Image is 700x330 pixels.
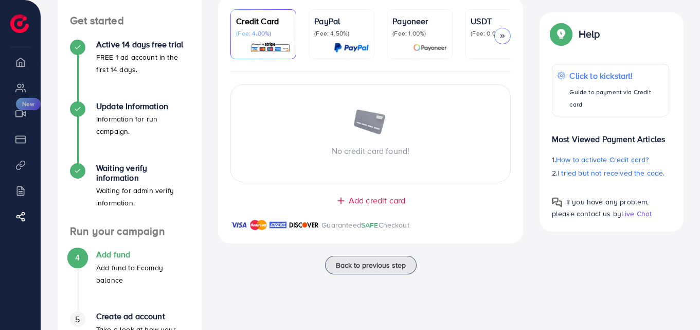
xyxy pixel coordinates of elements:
[96,51,189,76] p: FREE 1 ad account in the first 14 days.
[58,163,202,225] li: Waiting verify information
[289,219,319,231] img: brand
[552,25,570,43] img: Popup guide
[96,311,189,321] h4: Create ad account
[552,125,669,145] p: Most Viewed Payment Articles
[334,42,369,54] img: card
[236,29,291,38] p: (Fee: 4.00%)
[96,262,189,286] p: Add fund to Ecomdy balance
[552,153,669,166] p: 1.
[353,110,389,136] img: image
[58,40,202,101] li: Active 14 days free trial
[270,219,286,231] img: brand
[471,15,525,27] p: USDT
[230,219,247,231] img: brand
[10,14,29,33] img: logo
[58,101,202,163] li: Update Information
[556,154,649,165] span: How to activate Credit card?
[96,40,189,49] h4: Active 14 days free trial
[579,28,600,40] p: Help
[231,145,510,157] p: No credit card found!
[96,184,189,209] p: Waiting for admin verify information.
[569,86,663,111] p: Guide to payment via Credit card
[552,197,562,207] img: Popup guide
[314,15,369,27] p: PayPal
[96,163,189,183] h4: Waiting verify information
[96,113,189,137] p: Information for run campaign.
[392,29,447,38] p: (Fee: 1.00%)
[75,252,80,264] span: 4
[392,15,447,27] p: Payoneer
[75,314,80,325] span: 5
[336,260,406,270] span: Back to previous step
[471,29,525,38] p: (Fee: 0.00%)
[569,70,663,82] p: Click to kickstart!
[236,15,291,27] p: Credit Card
[361,220,379,230] span: SAFE
[250,219,267,231] img: brand
[58,250,202,311] li: Add fund
[656,284,692,322] iframe: Chat
[321,219,409,231] p: Guaranteed Checkout
[349,195,405,206] span: Add credit card
[552,197,649,219] span: If you have any problem, please contact us by
[96,250,189,259] h4: Add fund
[58,14,202,27] h4: Get started
[325,256,417,274] button: Back to previous step
[552,167,669,179] p: 2.
[314,29,369,38] p: (Fee: 4.50%)
[96,101,189,111] h4: Update Information
[250,42,291,54] img: card
[58,225,202,238] h4: Run your campaign
[413,42,447,54] img: card
[621,209,652,219] span: Live Chat
[558,168,665,178] span: I tried but not received the code.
